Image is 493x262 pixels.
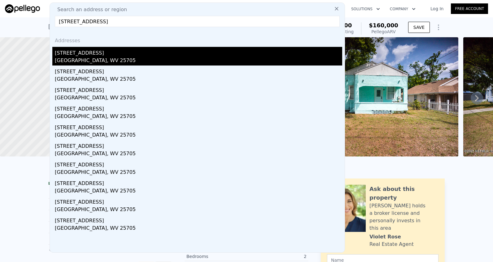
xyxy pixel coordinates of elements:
[369,29,398,35] div: Pellego ARV
[346,3,385,15] button: Solutions
[55,224,342,233] div: [GEOGRAPHIC_DATA], WV 25705
[55,65,342,75] div: [STREET_ADDRESS]
[432,21,445,34] button: Show Options
[48,245,95,253] button: Show more history
[55,206,342,215] div: [GEOGRAPHIC_DATA], WV 25705
[186,253,246,260] div: Bedrooms
[55,140,342,150] div: [STREET_ADDRESS]
[55,103,342,113] div: [STREET_ADDRESS]
[55,94,342,103] div: [GEOGRAPHIC_DATA], WV 25705
[55,16,340,27] input: Enter an address, city, region, neighborhood or zip code
[55,159,342,169] div: [STREET_ADDRESS]
[52,32,342,47] div: Addresses
[55,57,342,65] div: [GEOGRAPHIC_DATA], WV 25705
[423,6,451,12] a: Log In
[246,253,307,260] div: 2
[55,131,342,140] div: [GEOGRAPHIC_DATA], WV 25705
[369,202,438,232] div: [PERSON_NAME] holds a broker license and personally invests in this area
[369,22,398,29] span: $160,000
[48,181,172,187] div: LISTING & SALE HISTORY
[48,22,195,31] div: [STREET_ADDRESS] , [GEOGRAPHIC_DATA] , FL 32208
[408,22,430,33] button: SAVE
[451,3,488,14] a: Free Account
[55,47,342,57] div: [STREET_ADDRESS]
[55,177,342,187] div: [STREET_ADDRESS]
[55,196,342,206] div: [STREET_ADDRESS]
[55,121,342,131] div: [STREET_ADDRESS]
[52,6,127,13] span: Search an address or region
[5,4,40,13] img: Pellego
[55,215,342,224] div: [STREET_ADDRESS]
[55,84,342,94] div: [STREET_ADDRESS]
[55,169,342,177] div: [GEOGRAPHIC_DATA], WV 25705
[55,187,342,196] div: [GEOGRAPHIC_DATA], WV 25705
[385,3,421,15] button: Company
[55,150,342,159] div: [GEOGRAPHIC_DATA], WV 25705
[55,113,342,121] div: [GEOGRAPHIC_DATA], WV 25705
[369,185,438,202] div: Ask about this property
[283,37,458,156] img: Sale: 158160619 Parcel: 34246592
[369,233,401,241] div: Violet Rose
[55,75,342,84] div: [GEOGRAPHIC_DATA], WV 25705
[369,241,414,248] div: Real Estate Agent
